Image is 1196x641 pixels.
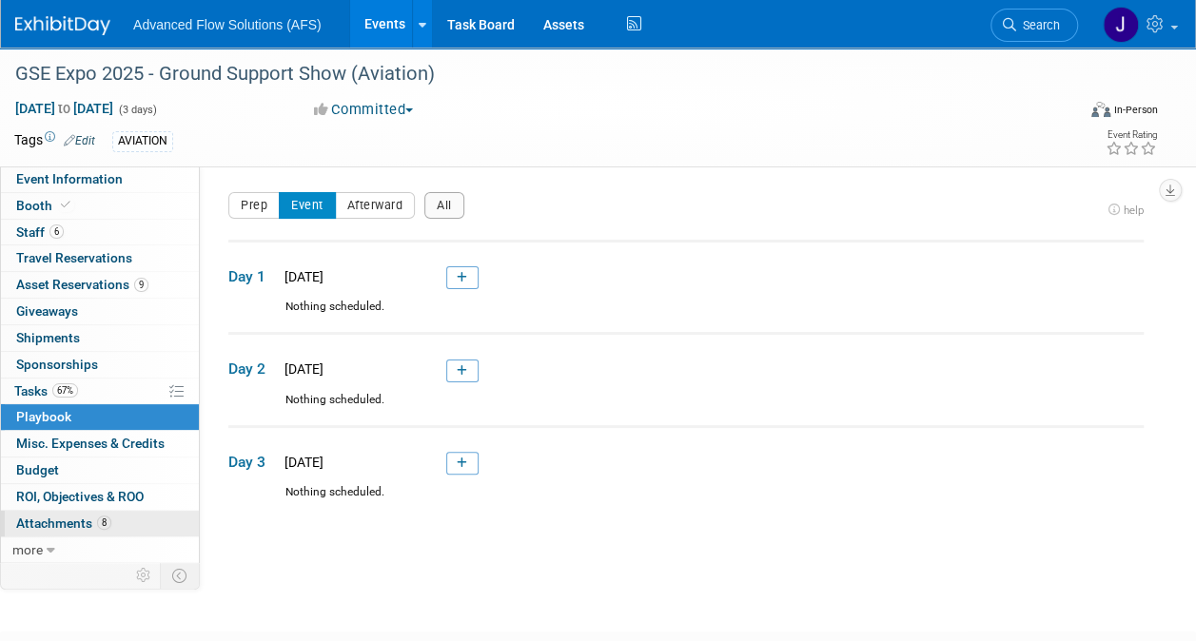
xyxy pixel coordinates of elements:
button: Event [279,192,336,219]
div: GSE Expo 2025 - Ground Support Show (Aviation) [9,57,1060,91]
div: Nothing scheduled. [228,299,1144,332]
div: Nothing scheduled. [228,392,1144,425]
span: (3 days) [117,104,157,116]
span: Giveaways [16,303,78,319]
span: Event Information [16,171,123,186]
span: Shipments [16,330,80,345]
div: AVIATION [112,131,173,151]
span: help [1124,204,1144,217]
a: Attachments8 [1,511,199,536]
span: [DATE] [279,361,324,377]
a: Event Information [1,166,199,192]
a: Shipments [1,325,199,351]
span: ROI, Objectives & ROO [16,489,144,504]
img: Format-Inperson.png [1091,102,1110,117]
span: Budget [16,462,59,477]
span: Sponsorships [16,357,98,372]
a: Booth [1,193,199,219]
span: Staff [16,224,64,240]
span: Day 3 [228,452,276,473]
a: Misc. Expenses & Credits [1,431,199,456]
div: Nothing scheduled. [228,484,1144,517]
i: Booth reservation complete [61,200,70,210]
span: Booth [16,198,74,213]
span: Tasks [14,383,78,398]
a: Giveaways [1,299,199,324]
span: more [12,542,43,557]
a: more [1,537,199,563]
img: Jeremiah LaBrue [1103,7,1139,43]
a: Staff6 [1,220,199,245]
button: Prep [228,192,280,219]
a: Travel Reservations [1,245,199,271]
div: Event Rating [1106,130,1157,140]
span: Advanced Flow Solutions (AFS) [133,17,322,32]
a: Edit [64,134,95,147]
a: Search [990,9,1078,42]
span: [DATE] [279,455,324,470]
span: Playbook [16,409,71,424]
a: Asset Reservations9 [1,272,199,298]
a: Tasks67% [1,379,199,404]
span: 6 [49,224,64,239]
a: ROI, Objectives & ROO [1,484,199,510]
a: Budget [1,457,199,483]
div: In-Person [1113,103,1158,117]
div: Event Format [991,99,1158,127]
span: Misc. Expenses & Credits [16,436,165,451]
span: Day 1 [228,266,276,287]
span: 9 [134,278,148,292]
span: 67% [52,383,78,398]
td: Personalize Event Tab Strip [127,563,161,588]
span: [DATE] [DATE] [14,100,114,117]
a: Sponsorships [1,352,199,378]
span: Search [1016,18,1060,32]
button: Committed [307,100,421,120]
span: 8 [97,515,111,530]
span: Travel Reservations [16,250,132,265]
img: ExhibitDay [15,16,110,35]
span: Attachments [16,515,111,531]
td: Tags [14,130,95,152]
span: [DATE] [279,269,324,284]
a: Playbook [1,404,199,430]
td: Toggle Event Tabs [161,563,200,588]
span: to [55,101,73,116]
button: All [424,192,464,219]
span: Asset Reservations [16,277,148,292]
span: Day 2 [228,359,276,379]
button: Afterward [335,192,416,219]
